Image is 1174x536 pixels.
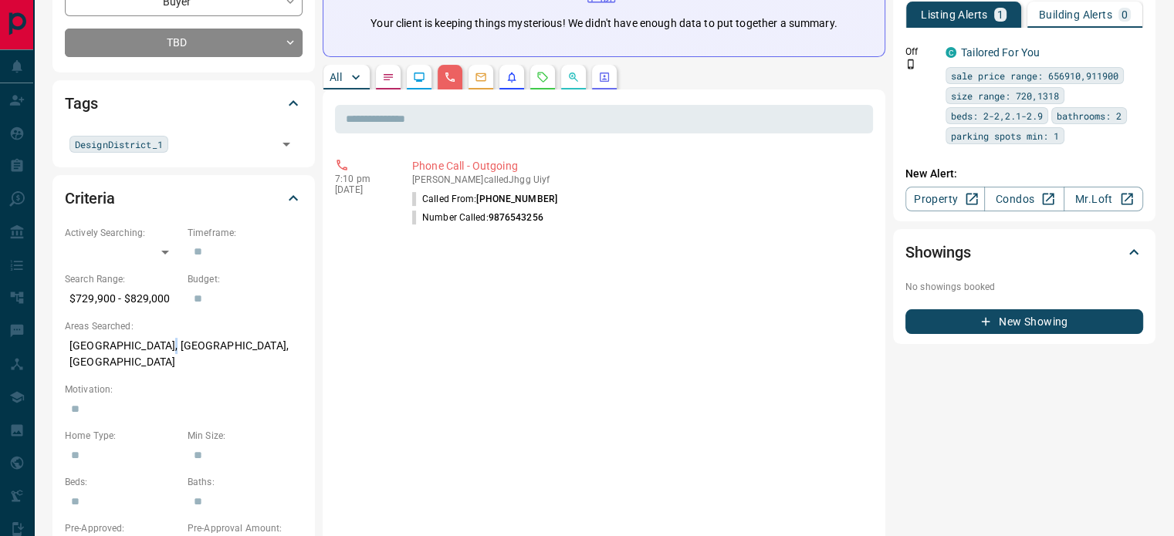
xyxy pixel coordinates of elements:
[188,429,303,443] p: Min Size:
[961,46,1040,59] a: Tailored For You
[951,128,1059,143] span: parking spots min: 1
[905,240,971,265] h2: Showings
[598,71,611,83] svg: Agent Actions
[997,9,1003,20] p: 1
[65,85,303,122] div: Tags
[905,280,1143,294] p: No showings booked
[335,174,389,184] p: 7:10 pm
[951,88,1059,103] span: size range: 720,1318
[412,192,557,206] p: Called From:
[489,212,543,223] span: 9876543256
[536,71,549,83] svg: Requests
[921,9,988,20] p: Listing Alerts
[65,180,303,217] div: Criteria
[1122,9,1128,20] p: 0
[412,211,543,224] p: Number Called:
[1064,187,1143,211] a: Mr.Loft
[444,71,456,83] svg: Calls
[382,71,394,83] svg: Notes
[905,234,1143,271] div: Showings
[65,319,303,333] p: Areas Searched:
[65,286,180,312] p: $729,900 - $829,000
[412,158,867,174] p: Phone Call - Outgoing
[1039,9,1112,20] p: Building Alerts
[65,383,303,396] p: Motivation:
[905,166,1143,182] p: New Alert:
[65,333,303,375] p: [GEOGRAPHIC_DATA], [GEOGRAPHIC_DATA], [GEOGRAPHIC_DATA]
[475,71,487,83] svg: Emails
[905,187,985,211] a: Property
[65,429,180,443] p: Home Type:
[413,71,425,83] svg: Lead Browsing Activity
[65,272,180,286] p: Search Range:
[75,137,163,152] span: DesignDistrict_1
[476,194,557,204] span: [PHONE_NUMBER]
[188,521,303,535] p: Pre-Approval Amount:
[984,187,1064,211] a: Condos
[946,47,956,58] div: condos.ca
[65,226,180,240] p: Actively Searching:
[1057,108,1122,123] span: bathrooms: 2
[951,68,1118,83] span: sale price range: 656910,911900
[412,174,867,185] p: [PERSON_NAME] called Jhgg Uiyf
[65,29,303,57] div: TBD
[188,475,303,489] p: Baths:
[65,521,180,535] p: Pre-Approved:
[951,108,1043,123] span: beds: 2-2,2.1-2.9
[188,272,303,286] p: Budget:
[65,91,97,116] h2: Tags
[567,71,580,83] svg: Opportunities
[370,15,837,32] p: Your client is keeping things mysterious! We didn't have enough data to put together a summary.
[330,72,342,83] p: All
[276,133,297,155] button: Open
[188,226,303,240] p: Timeframe:
[65,475,180,489] p: Beds:
[905,309,1143,334] button: New Showing
[506,71,518,83] svg: Listing Alerts
[905,45,936,59] p: Off
[65,186,115,211] h2: Criteria
[335,184,389,195] p: [DATE]
[905,59,916,69] svg: Push Notification Only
